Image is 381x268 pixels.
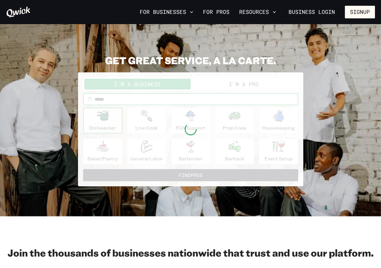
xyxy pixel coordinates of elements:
button: Signup [345,6,375,18]
a: Business Login [283,6,340,18]
a: For Pros [201,7,232,17]
h2: GET GREAT SERVICE, A LA CARTE. [78,54,303,66]
button: Resources [237,7,279,17]
h2: Join the thousands of businesses nationwide that trust and use our platform. [6,247,375,259]
button: For Businesses [137,7,196,17]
